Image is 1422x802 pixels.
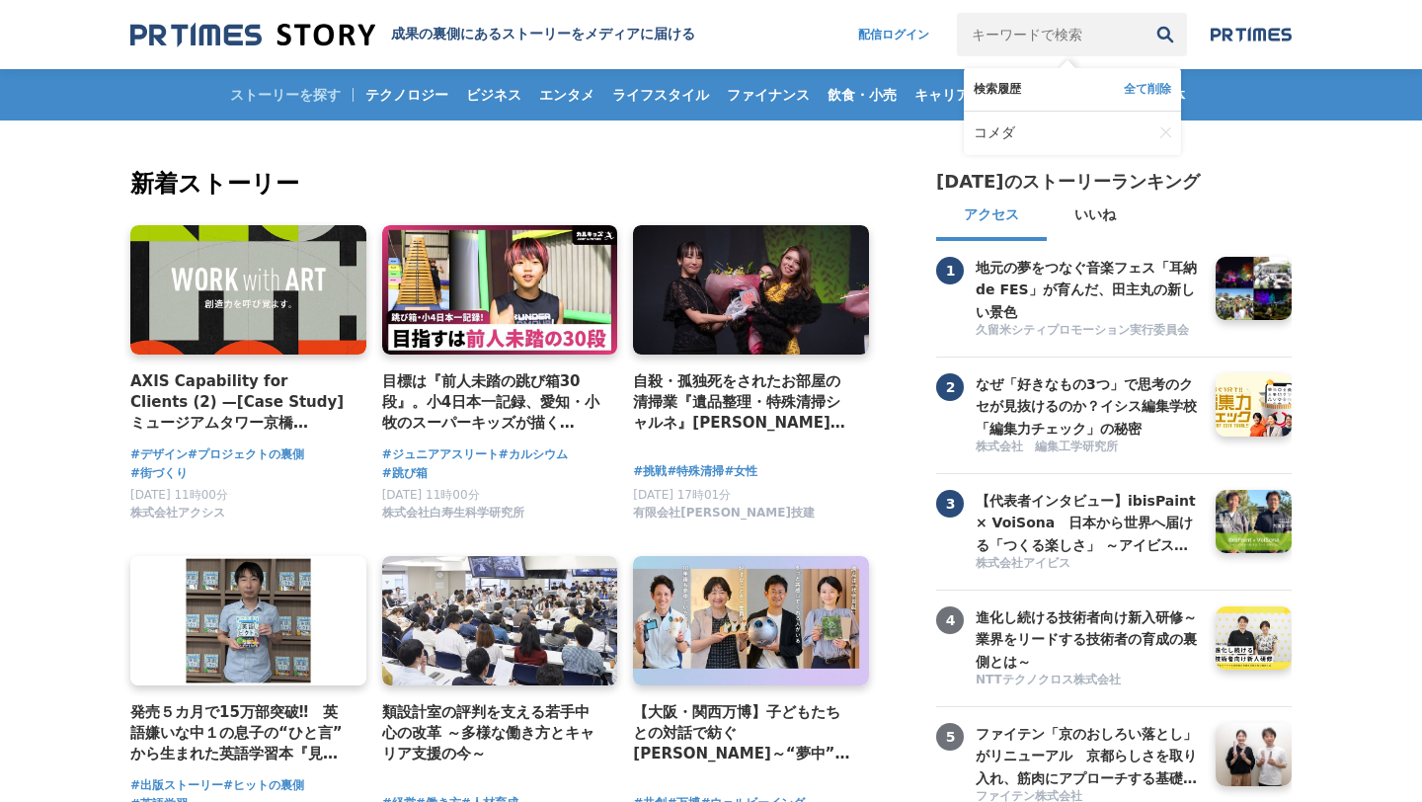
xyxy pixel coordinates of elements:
[820,86,905,104] span: 飲食・小売
[130,776,223,795] a: #出版ストーリー
[838,13,949,56] a: 配信ログイン
[499,445,568,464] a: #カルシウム
[936,490,964,518] span: 3
[357,86,456,104] span: テクノロジー
[976,555,1201,574] a: 株式会社アイビス
[976,490,1201,556] h3: 【代表者インタビュー】ibisPaint × VoiSona 日本から世界へ届ける「つくる楽しさ」 ～アイビスがテクノスピーチと挑戦する、新しい創作文化の形成～
[633,462,667,481] a: #挑戦
[130,488,228,502] span: [DATE] 11時00分
[130,22,695,48] a: 成果の裏側にあるストーリーをメディアに届ける 成果の裏側にあるストーリーをメディアに届ける
[1144,13,1187,56] button: 検索
[130,701,351,765] a: 発売５カ月で15万部突破‼ 英語嫌いな中１の息子の“ひと言”から生まれた英語学習本『見るだけでわかる‼ 英語ピクト図鑑』異例ヒットの要因
[719,86,818,104] span: ファイナンス
[976,606,1201,673] h3: 進化し続ける技術者向け新入研修～業界をリードする技術者の育成の裏側とは～
[976,439,1118,455] span: 株式会社 編集工学研究所
[976,373,1201,437] a: なぜ「好きなもの3つ」で思考のクセが見抜けるのか？イシス編集学校「編集力チェック」の秘密
[633,505,815,521] span: 有限会社[PERSON_NAME]技建
[936,170,1200,194] h2: [DATE]のストーリーランキング
[382,370,602,435] a: 目標は『前人未踏の跳び箱30段』。小4日本一記録、愛知・小牧のスーパーキッズが描く[PERSON_NAME]とは？
[936,373,964,401] span: 2
[382,445,499,464] a: #ジュニアアスリート
[976,257,1201,320] a: 地元の夢をつなぐ音楽フェス「耳納 de FES」が育んだ、田主丸の新しい景色
[976,606,1201,670] a: 進化し続ける技術者向け新入研修～業界をリードする技術者の育成の裏側とは～
[907,86,1019,104] span: キャリア・教育
[130,445,188,464] a: #デザイン
[936,257,964,284] span: 1
[974,112,1152,155] a: コメダ
[719,69,818,120] a: ファイナンス
[976,490,1201,553] a: 【代表者インタビュー】ibisPaint × VoiSona 日本から世界へ届ける「つくる楽しさ」 ～アイビスがテクノスピーチと挑戦する、新しい創作文化の形成～
[633,370,853,435] a: 自殺・孤独死をされたお部屋の清掃業『遺品整理・特殊清掃シャルネ』[PERSON_NAME]がBeauty [GEOGRAPHIC_DATA][PERSON_NAME][GEOGRAPHIC_DA...
[130,464,188,483] a: #街づくり
[458,69,529,120] a: ビジネス
[820,69,905,120] a: 飲食・小売
[936,606,964,634] span: 4
[1124,81,1171,98] button: 全て削除
[130,370,351,435] a: AXIS Capability for Clients (2) —[Case Study] ミュージアムタワー京橋 「WORK with ART」
[188,445,304,464] a: #プロジェクトの裏側
[976,322,1201,341] a: 久留米シティプロモーション実行委員会
[357,69,456,120] a: テクノロジー
[976,723,1201,789] h3: ファイテン「京のおしろい落とし」がリニューアル 京都らしさを取り入れ、筋肉にアプローチする基礎化粧品が完成
[1047,194,1144,241] button: いいね
[976,322,1189,339] span: 久留米シティプロモーション実行委員会
[936,194,1047,241] button: アクセス
[223,776,304,795] a: #ヒットの裏側
[382,464,428,483] a: #跳び箱
[382,488,480,502] span: [DATE] 11時00分
[936,723,964,751] span: 5
[974,81,1021,98] span: 検索履歴
[957,13,1144,56] input: キーワードで検索
[907,69,1019,120] a: キャリア・教育
[724,462,757,481] a: #女性
[633,701,853,765] a: 【大阪・関西万博】子どもたちとの対話で紡ぐ[PERSON_NAME]～“夢中”の力を育む「Unlock FRプログラム」
[976,257,1201,323] h3: 地元の夢をつなぐ音楽フェス「耳納 de FES」が育んだ、田主丸の新しい景色
[382,505,524,521] span: 株式会社白寿生科学研究所
[976,373,1201,440] h3: なぜ「好きなもの3つ」で思考のクセが見抜けるのか？イシス編集学校「編集力チェック」の秘密
[531,86,602,104] span: エンタメ
[976,672,1121,688] span: NTTテクノクロス株式会社
[531,69,602,120] a: エンタメ
[130,22,375,48] img: 成果の裏側にあるストーリーをメディアに届ける
[458,86,529,104] span: ビジネス
[667,462,724,481] a: #特殊清掃
[633,511,815,524] a: 有限会社[PERSON_NAME]技建
[391,26,695,43] h1: 成果の裏側にあるストーリーをメディアに届ける
[974,124,1015,142] span: コメダ
[130,511,225,524] a: 株式会社アクシス
[976,439,1201,457] a: 株式会社 編集工学研究所
[1211,27,1292,42] img: prtimes
[130,505,225,521] span: 株式会社アクシス
[130,166,873,201] h2: 新着ストーリー
[633,488,731,502] span: [DATE] 17時01分
[604,69,717,120] a: ライフスタイル
[976,723,1201,786] a: ファイテン「京のおしろい落とし」がリニューアル 京都らしさを取り入れ、筋肉にアプローチする基礎化粧品が完成
[382,511,524,524] a: 株式会社白寿生科学研究所
[382,701,602,765] a: 類設計室の評判を支える若手中心の改革 ～多様な働き方とキャリア支援の今～
[604,86,717,104] span: ライフスタイル
[976,555,1070,572] span: 株式会社アイビス
[976,672,1201,690] a: NTTテクノクロス株式会社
